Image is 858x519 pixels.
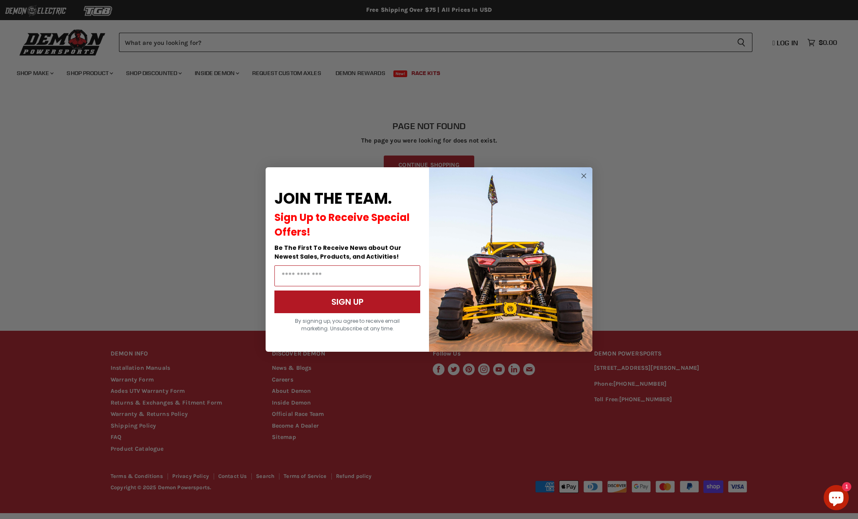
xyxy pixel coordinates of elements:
[274,291,420,313] button: SIGN UP
[579,171,589,181] button: Close dialog
[821,485,851,512] inbox-online-store-chat: Shopify online store chat
[295,317,400,332] span: By signing up, you agree to receive email marketing. Unsubscribe at any time.
[274,210,410,239] span: Sign Up to Receive Special Offers!
[429,167,592,352] img: a9095488-b6e7-41ba-879d-588abfab540b.jpeg
[274,244,401,261] span: Be The First To Receive News about Our Newest Sales, Products, and Activities!
[274,188,392,209] span: JOIN THE TEAM.
[274,265,420,286] input: Email Address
